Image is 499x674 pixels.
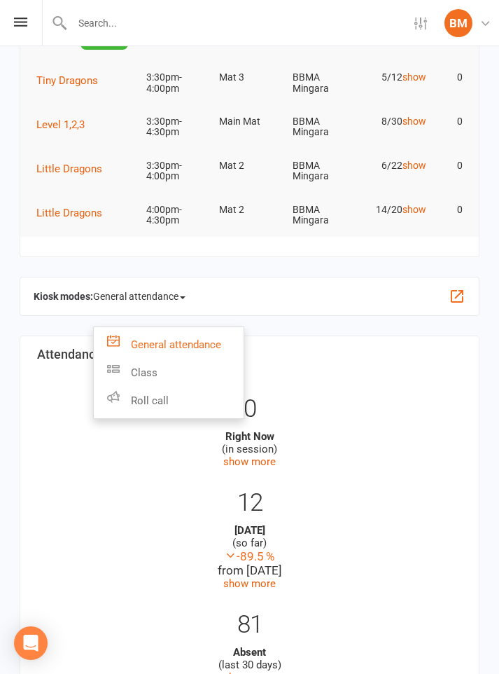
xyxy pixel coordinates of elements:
[213,105,286,138] td: Main Mat
[286,149,360,193] td: BBMA Mingara
[402,71,426,83] a: show
[286,61,360,105] td: BBMA Mingara
[36,207,102,219] span: Little Dragons
[36,18,93,48] span: Introductory Lesson
[140,105,213,149] td: 3:30pm-4:30pm
[286,193,360,238] td: BBMA Mingara
[402,204,426,215] a: show
[36,163,102,175] span: Little Dragons
[140,193,213,238] td: 4:00pm-4:30pm
[359,61,433,94] td: 5/12
[37,430,462,455] div: (in session)
[37,482,462,524] div: 12
[433,193,469,226] td: 0
[36,205,112,221] button: Little Dragons
[140,61,213,105] td: 3:30pm-4:00pm
[213,193,286,226] td: Mat 2
[36,116,94,133] button: Level 1,2,3
[359,105,433,138] td: 8/30
[37,524,462,537] strong: [DATE]
[37,524,462,549] div: (so far)
[37,549,462,563] span: -89.5 %
[213,149,286,182] td: Mat 2
[37,646,462,671] div: (last 30 days)
[37,430,462,443] strong: Right Now
[433,61,469,94] td: 0
[37,388,462,430] div: 0
[213,61,286,94] td: Mat 3
[286,105,360,149] td: BBMA Mingara
[94,331,244,359] a: General attendance
[36,74,98,87] span: Tiny Dragons
[402,160,426,171] a: show
[37,646,462,659] strong: Absent
[36,118,85,131] span: Level 1,2,3
[223,455,276,468] a: show more
[223,577,276,590] a: show more
[433,149,469,182] td: 0
[34,291,93,302] strong: Kiosk modes:
[359,149,433,182] td: 6/22
[94,359,244,387] a: Class
[36,72,108,89] button: Tiny Dragons
[36,160,112,177] button: Little Dragons
[433,105,469,138] td: 0
[140,149,213,193] td: 3:30pm-4:00pm
[93,285,185,308] span: General attendance
[359,193,433,226] td: 14/20
[68,13,397,33] input: Search...
[402,116,426,127] a: show
[94,387,244,415] a: Roll call
[14,626,48,660] div: Open Intercom Messenger
[444,9,472,37] div: BM
[37,348,462,362] h3: Attendance
[37,604,462,646] div: 81
[37,549,462,577] div: from [DATE]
